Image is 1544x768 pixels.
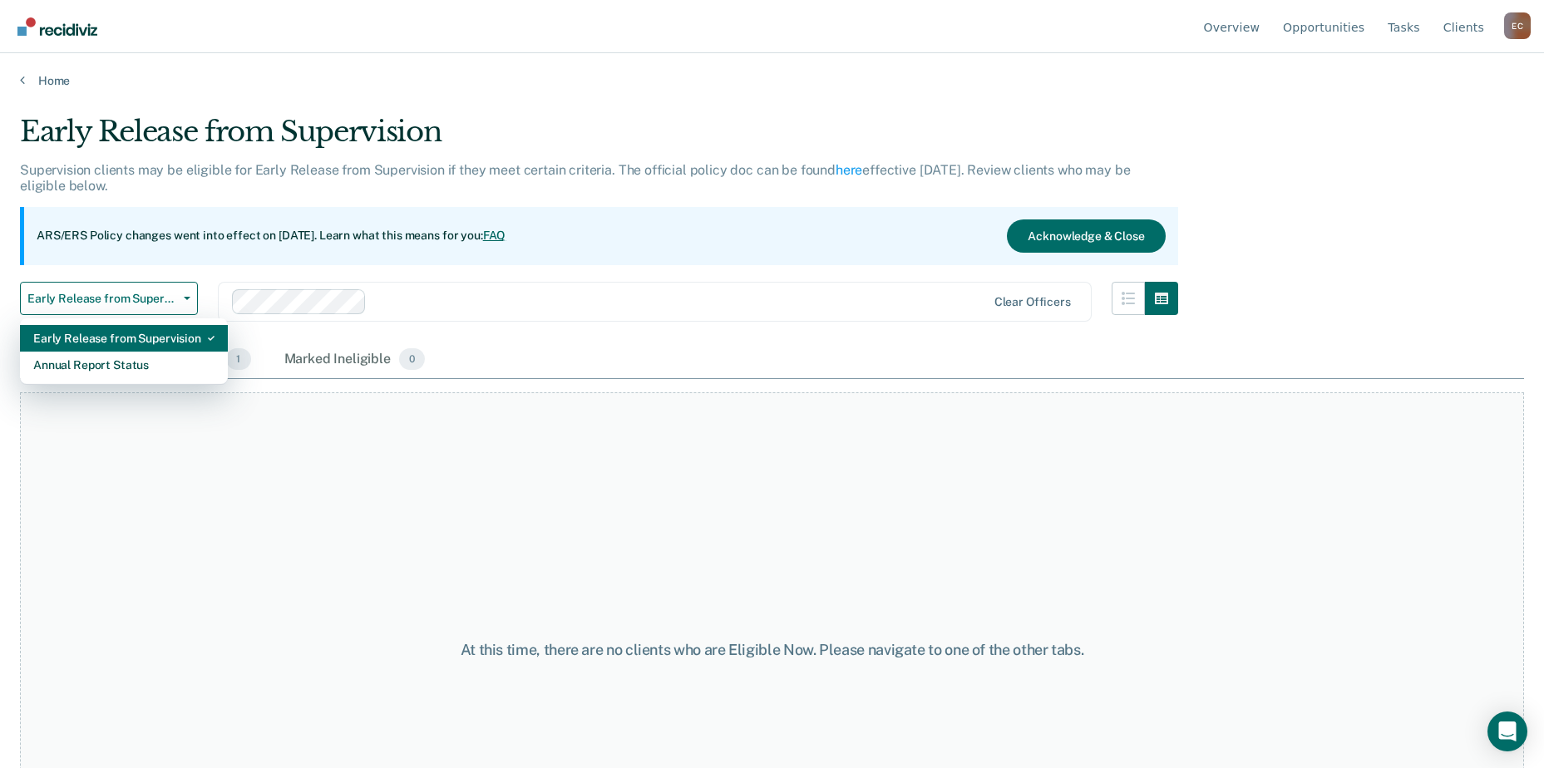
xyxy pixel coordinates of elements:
div: At this time, there are no clients who are Eligible Now. Please navigate to one of the other tabs. [397,641,1148,659]
a: here [836,162,862,178]
div: Annual Report Status [33,352,215,378]
div: Clear officers [994,295,1071,309]
div: E C [1504,12,1531,39]
div: Marked Ineligible0 [281,342,429,378]
img: Recidiviz [17,17,97,36]
button: Acknowledge & Close [1007,219,1165,253]
div: Open Intercom Messenger [1487,711,1527,751]
p: ARS/ERS Policy changes went into effect on [DATE]. Learn what this means for you: [37,228,506,244]
span: 1 [226,348,250,370]
span: 0 [399,348,425,370]
div: Dropdown Menu [20,318,228,385]
a: Home [20,73,1524,88]
button: Early Release from Supervision [20,282,198,315]
span: Early Release from Supervision [27,292,177,306]
p: Supervision clients may be eligible for Early Release from Supervision if they meet certain crite... [20,162,1130,194]
button: Profile dropdown button [1504,12,1531,39]
a: FAQ [483,229,506,242]
div: Early Release from Supervision [33,325,215,352]
div: Early Release from Supervision [20,115,1178,162]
